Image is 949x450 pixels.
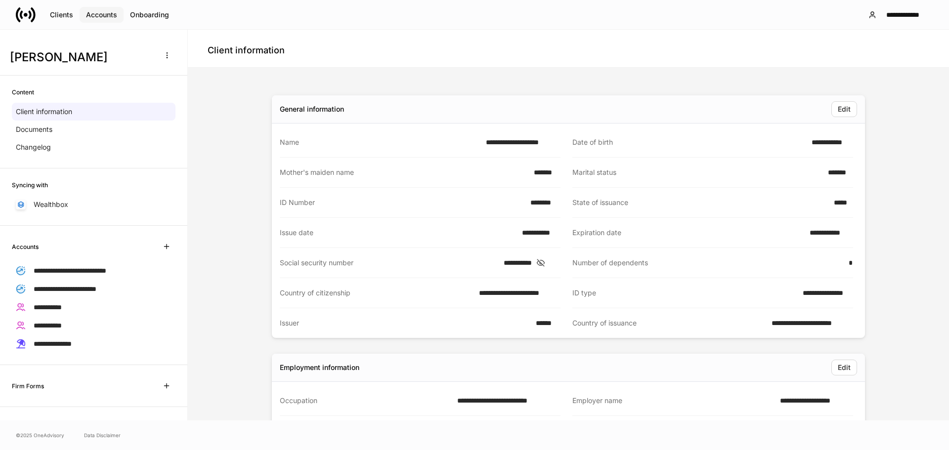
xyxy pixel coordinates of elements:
p: Documents [16,124,52,134]
div: Number of dependents [572,258,843,268]
h6: [PERSON_NAME] & [PERSON_NAME] Household [12,419,147,438]
button: Clients [43,7,80,23]
div: General information [280,104,344,114]
div: Issuer [280,318,530,328]
h4: Client information [208,44,285,56]
div: Expiration date [572,228,804,238]
button: Onboarding [124,7,175,23]
div: Clients [50,11,73,18]
a: Client information [12,103,175,121]
h6: Content [12,87,34,97]
h6: Firm Forms [12,381,44,391]
div: ID Number [280,198,524,207]
div: Accounts [86,11,117,18]
a: Data Disclaimer [84,431,121,439]
p: Changelog [16,142,51,152]
p: Wealthbox [34,200,68,209]
div: Edit [838,364,851,371]
button: Accounts [80,7,124,23]
div: State of issuance [572,198,828,207]
div: Occupation [280,396,451,406]
h6: Accounts [12,242,39,251]
div: Issue date [280,228,516,238]
div: Country of citizenship [280,288,473,298]
div: Employer name [572,396,774,406]
button: Edit [831,101,857,117]
h6: Syncing with [12,180,48,190]
a: Changelog [12,138,175,156]
h3: [PERSON_NAME] [10,49,153,65]
div: Country of issuance [572,318,766,328]
div: Mother's maiden name [280,167,528,177]
div: Onboarding [130,11,169,18]
a: Documents [12,121,175,138]
div: ID type [572,288,797,298]
div: Name [280,137,480,147]
span: © 2025 OneAdvisory [16,431,64,439]
div: Edit [838,106,851,113]
div: Employment information [280,363,359,372]
p: Client information [16,107,72,117]
div: Social security number [280,258,498,268]
button: Edit [831,360,857,375]
a: Wealthbox [12,196,175,213]
div: Date of birth [572,137,806,147]
div: Marital status [572,167,822,177]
